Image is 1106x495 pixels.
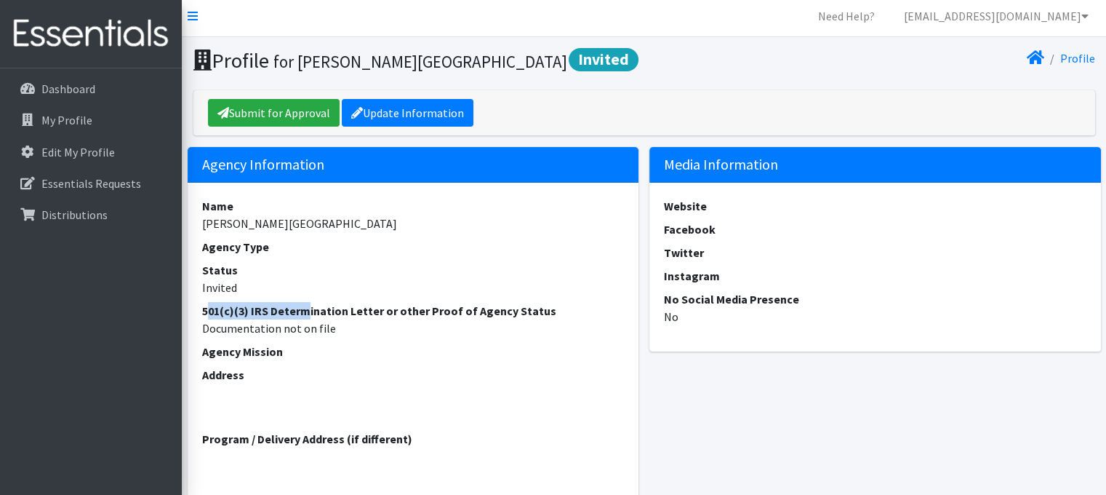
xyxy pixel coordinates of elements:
[6,106,176,135] a: My Profile
[6,9,176,58] img: HumanEssentials
[193,48,639,74] h1: Profile
[202,368,244,382] strong: Address
[202,215,625,232] dd: [PERSON_NAME][GEOGRAPHIC_DATA]
[202,197,625,215] dt: Name
[6,74,176,103] a: Dashboard
[649,147,1101,183] h5: Media Information
[664,244,1086,261] dt: Twitter
[202,261,625,279] dt: Status
[41,113,92,127] p: My Profile
[202,320,625,337] dd: Documentation not on file
[342,99,473,127] a: Update Information
[6,200,176,229] a: Distributions
[41,145,115,159] p: Edit My Profile
[664,290,1086,308] dt: No Social Media Presence
[202,279,625,296] dd: Invited
[6,169,176,198] a: Essentials Requests
[664,197,1086,215] dt: Website
[1060,51,1095,66] a: Profile
[188,147,639,183] h5: Agency Information
[569,48,638,71] span: Invited
[202,432,412,446] strong: Program / Delivery Address (if different)
[6,138,176,167] a: Edit My Profile
[202,238,625,256] dt: Agency Type
[664,267,1086,285] dt: Instagram
[202,302,625,320] dt: 501(c)(3) IRS Determination Letter or other Proof of Agency Status
[208,99,340,127] a: Submit for Approval
[41,207,108,222] p: Distributions
[41,82,95,96] p: Dashboard
[664,221,1086,238] dt: Facebook
[202,343,625,360] dt: Agency Mission
[806,1,886,31] a: Need Help?
[892,1,1100,31] a: [EMAIL_ADDRESS][DOMAIN_NAME]
[664,308,1086,325] dd: No
[273,51,567,72] small: for [PERSON_NAME][GEOGRAPHIC_DATA]
[41,176,141,191] p: Essentials Requests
